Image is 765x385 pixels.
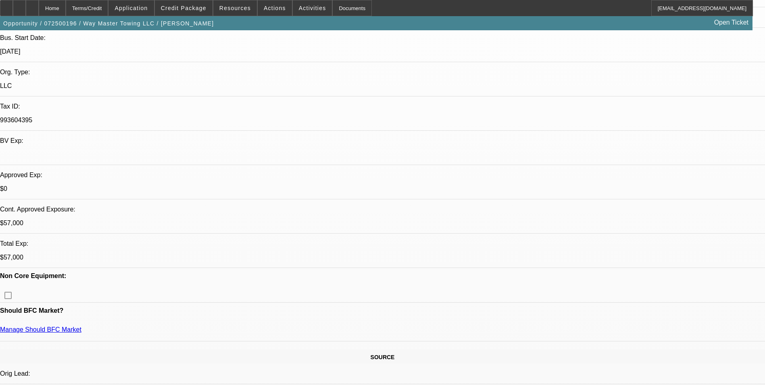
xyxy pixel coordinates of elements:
[213,0,257,16] button: Resources
[108,0,154,16] button: Application
[711,16,752,29] a: Open Ticket
[299,5,326,11] span: Activities
[258,0,292,16] button: Actions
[219,5,251,11] span: Resources
[155,0,213,16] button: Credit Package
[371,354,395,360] span: SOURCE
[161,5,206,11] span: Credit Package
[264,5,286,11] span: Actions
[3,20,214,27] span: Opportunity / 072500196 / Way Master Towing LLC / [PERSON_NAME]
[115,5,148,11] span: Application
[293,0,332,16] button: Activities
